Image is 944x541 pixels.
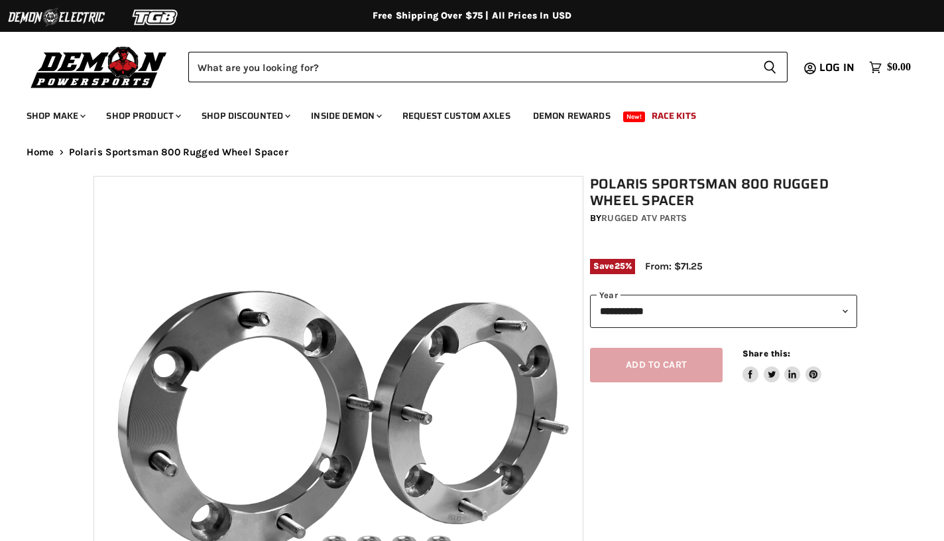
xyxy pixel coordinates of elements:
h1: Polaris Sportsman 800 Rugged Wheel Spacer [590,176,857,209]
button: Search [752,52,788,82]
img: Demon Electric Logo 2 [7,5,106,30]
a: Home [27,147,54,158]
a: $0.00 [862,58,917,77]
a: Shop Make [17,102,93,129]
a: Shop Product [96,102,189,129]
span: Share this: [742,348,790,358]
div: by [590,211,857,226]
select: year [590,295,857,327]
a: Race Kits [642,102,706,129]
a: Demon Rewards [523,102,620,129]
span: $0.00 [887,61,911,74]
a: Log in [813,62,862,74]
form: Product [188,52,788,82]
ul: Main menu [17,97,908,129]
a: Inside Demon [301,102,390,129]
a: Shop Discounted [192,102,298,129]
span: Save % [590,259,635,273]
img: TGB Logo 2 [106,5,206,30]
aside: Share this: [742,348,821,383]
span: From: $71.25 [645,260,703,272]
a: Request Custom Axles [392,102,520,129]
a: Rugged ATV Parts [601,212,687,224]
span: Log in [819,59,855,76]
img: Demon Powersports [27,43,172,90]
span: New! [623,112,646,122]
span: 25 [615,261,625,271]
input: Search [188,52,752,82]
span: Polaris Sportsman 800 Rugged Wheel Spacer [69,147,288,158]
